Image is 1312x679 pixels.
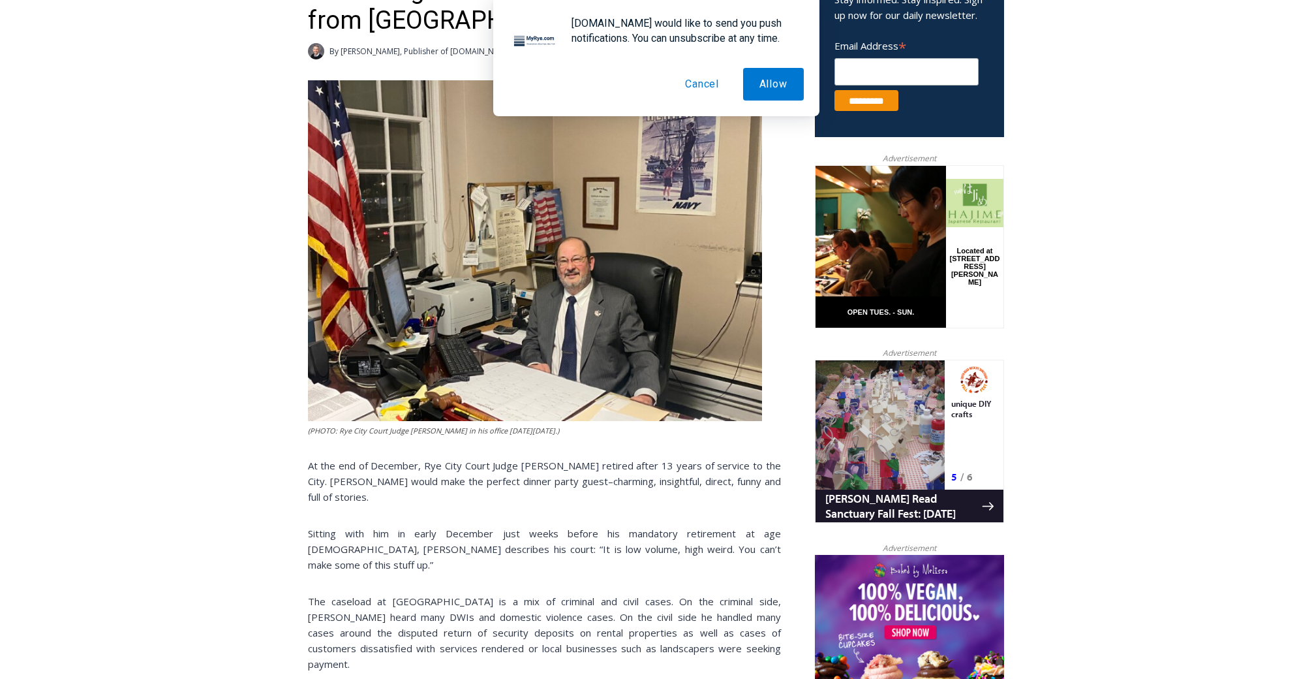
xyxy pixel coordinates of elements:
span: Intern @ [DOMAIN_NAME] [341,130,605,159]
div: [DOMAIN_NAME] would like to send you push notifications. You can unsubscribe at any time. [561,16,804,46]
span: Advertisement [870,542,949,554]
span: Sitting with him in early December just weeks before his mandatory retirement at age [DEMOGRAPHIC... [308,527,781,571]
button: Cancel [669,68,735,101]
div: unique DIY crafts [136,39,182,107]
span: Advertisement [870,347,949,359]
div: 6 [152,110,158,123]
span: The caseload at [GEOGRAPHIC_DATA] is a mix of criminal and civil cases. On the criminal side, [PE... [308,595,781,671]
img: (PHOTO: Rye City Court Judge Joe Latwin in his office on Monday, December 5, 2022.) [308,80,762,421]
div: / [145,110,149,123]
a: Intern @ [DOMAIN_NAME] [314,127,632,163]
span: At the end of December, Rye City Court Judge [PERSON_NAME] retired after 13 years of service to t... [308,459,781,503]
figcaption: (PHOTO: Rye City Court Judge [PERSON_NAME] in his office [DATE][DATE].) [308,425,762,437]
span: Advertisement [870,152,949,165]
span: Open Tues. - Sun. [PHONE_NUMBER] [4,134,128,184]
h4: [PERSON_NAME] Read Sanctuary Fall Fest: [DATE] [10,131,167,161]
a: Open Tues. - Sun. [PHONE_NUMBER] [1,131,131,163]
div: 5 [136,110,142,123]
button: Allow [743,68,804,101]
div: "I learned about the history of a place I’d honestly never considered even as a resident of [GEOG... [329,1,617,127]
img: notification icon [509,16,561,68]
a: [PERSON_NAME] Read Sanctuary Fall Fest: [DATE] [1,130,189,163]
div: Located at [STREET_ADDRESS][PERSON_NAME] [134,82,185,156]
